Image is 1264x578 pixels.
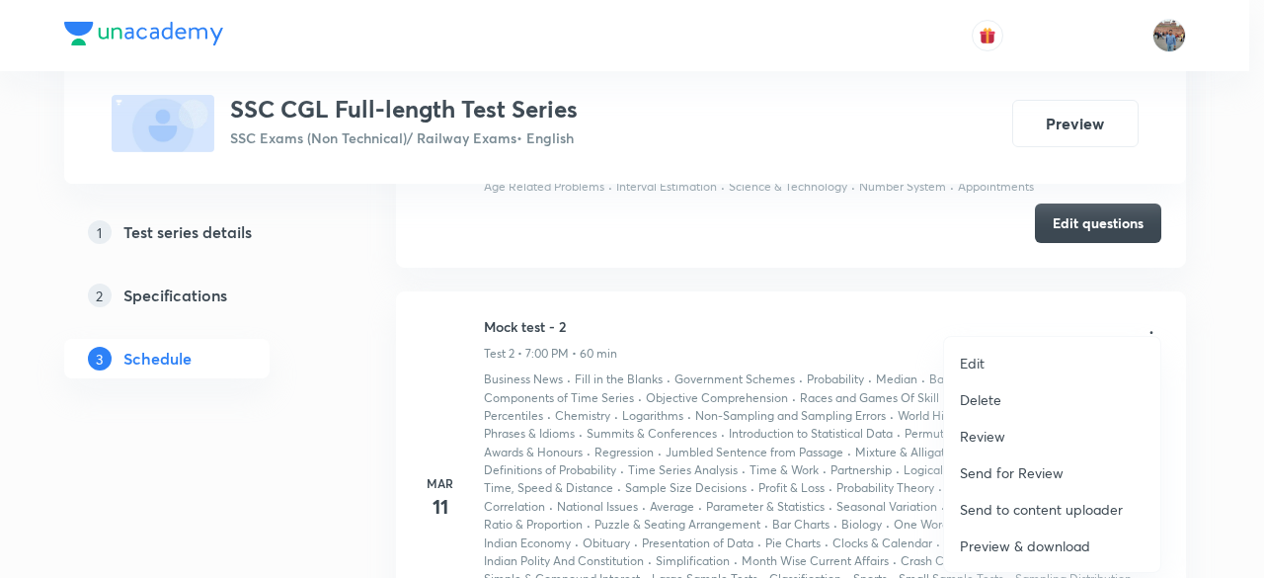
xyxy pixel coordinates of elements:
[960,426,1005,447] p: Review
[960,536,1090,556] p: Preview & download
[960,462,1064,483] p: Send for Review
[960,353,985,373] p: Edit
[960,499,1123,520] p: Send to content uploader
[960,389,1001,410] p: Delete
